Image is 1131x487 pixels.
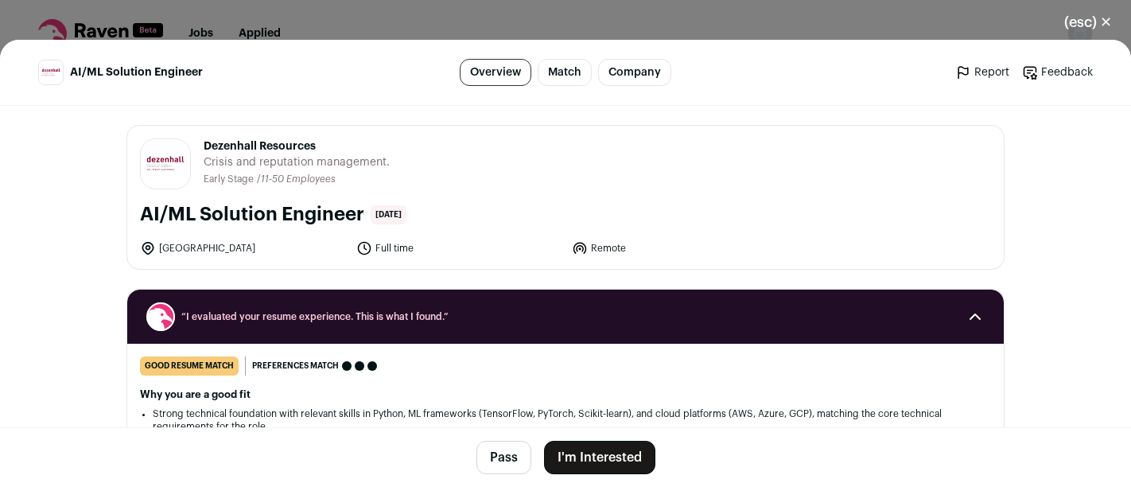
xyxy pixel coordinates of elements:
a: Overview [460,59,531,86]
img: d831bcc8f25a58ccbb2fce6770fb15a23edfabd403faa545dd9f654053055cf4.png [39,60,63,84]
a: Report [955,64,1009,80]
button: I'm Interested [544,441,655,474]
img: d831bcc8f25a58ccbb2fce6770fb15a23edfabd403faa545dd9f654053055cf4.png [141,139,190,189]
li: Full time [356,240,563,256]
span: 11-50 Employees [261,174,336,184]
span: [DATE] [371,205,406,224]
button: Pass [476,441,531,474]
a: Company [598,59,671,86]
li: Strong technical foundation with relevant skills in Python, ML frameworks (TensorFlow, PyTorch, S... [153,407,978,433]
span: “I evaluated your resume experience. This is what I found.” [181,310,950,323]
li: Early Stage [204,173,257,185]
span: AI/ML Solution Engineer [70,64,203,80]
span: Dezenhall Resources [204,138,390,154]
h1: AI/ML Solution Engineer [140,202,364,228]
li: [GEOGRAPHIC_DATA] [140,240,347,256]
span: Crisis and reputation management. [204,154,390,170]
span: Preferences match [252,358,339,374]
h2: Why you are a good fit [140,388,991,401]
button: Close modal [1045,5,1131,40]
li: / [257,173,336,185]
a: Match [538,59,592,86]
li: Remote [572,240,779,256]
div: good resume match [140,356,239,376]
a: Feedback [1022,64,1093,80]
